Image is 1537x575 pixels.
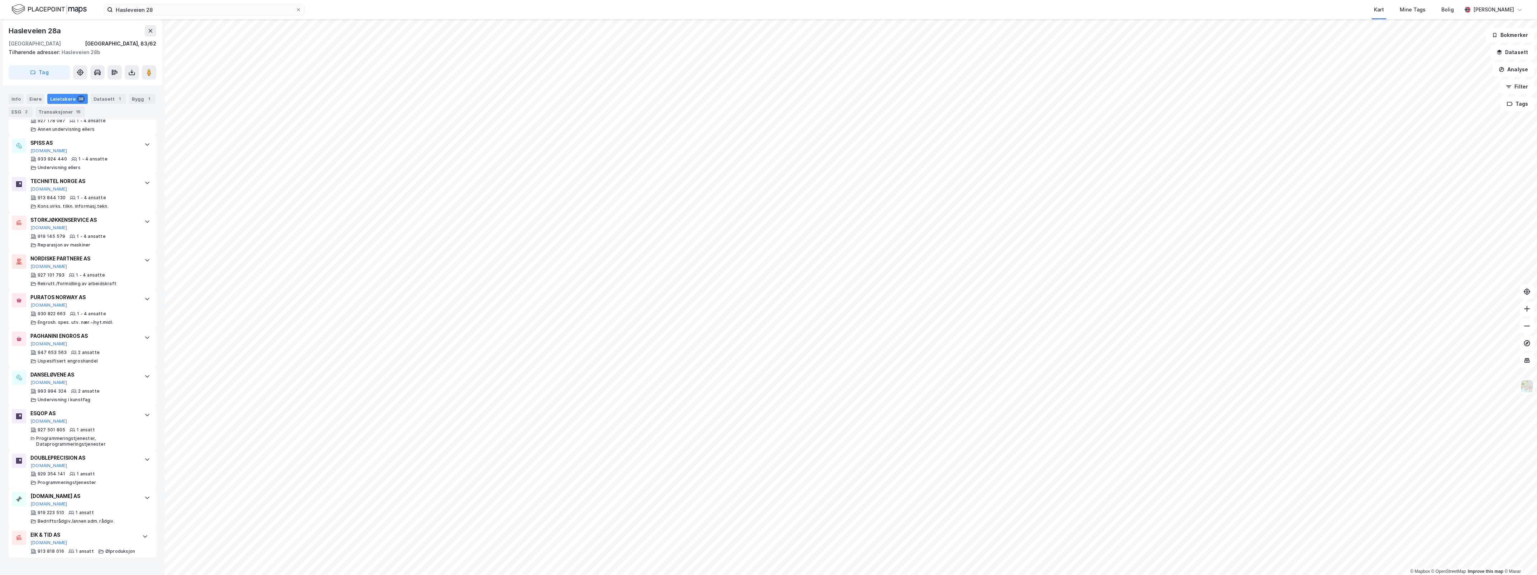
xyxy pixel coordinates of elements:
div: Eiere [27,94,44,104]
div: Programmeringstjenester, Dataprogrammeringstjenester [36,436,137,447]
div: PAGHANINI ENGROS AS [30,332,137,340]
div: [GEOGRAPHIC_DATA], 83/62 [85,39,156,48]
div: 927 501 805 [38,427,65,433]
div: [GEOGRAPHIC_DATA] [9,39,61,48]
a: Improve this map [1468,569,1503,574]
div: NORDISKE PARTNERE AS [30,254,137,263]
div: Hasleveien 28a [9,25,62,37]
div: 1 - 4 ansatte [76,272,105,278]
button: [DOMAIN_NAME] [30,463,67,469]
div: Undervisning i kunstfag [38,397,91,403]
button: Datasett [1490,45,1534,59]
div: 1 - 4 ansatte [77,234,106,239]
span: Tilhørende adresser: [9,49,62,55]
button: [DOMAIN_NAME] [30,418,67,424]
div: TECHNITEL NORGE AS [30,177,137,186]
div: 929 354 141 [38,471,65,477]
div: SPISS AS [30,139,137,147]
div: 913 818 016 [38,548,64,554]
div: Rekrutt./formidling av arbeidskraft [38,281,116,287]
div: 2 ansatte [78,350,100,355]
button: Filter [1500,80,1534,94]
div: Hasleveien 28b [9,48,150,57]
div: 1 - 4 ansatte [77,311,106,317]
div: Engrosh. spes. utv. nær.-/nyt.midl. [38,320,113,325]
div: Reparasjon av maskiner [38,242,90,248]
img: Z [1520,379,1534,393]
a: OpenStreetMap [1431,569,1466,574]
div: 927 178 087 [38,118,65,124]
button: [DOMAIN_NAME] [30,501,67,507]
div: Kons.virks. tilkn. informasj.tekn. [38,203,109,209]
div: EIK & TID AS [30,531,135,539]
div: Kart [1374,5,1384,14]
button: [DOMAIN_NAME] [30,380,67,385]
div: Programmeringstjenester [38,480,96,485]
div: ESQOP AS [30,409,137,418]
button: [DOMAIN_NAME] [30,302,67,308]
div: STORKJØKKENSERVICE AS [30,216,137,224]
button: [DOMAIN_NAME] [30,264,67,269]
div: 1 [116,95,123,102]
button: [DOMAIN_NAME] [30,148,67,154]
div: 919 223 510 [38,510,64,516]
div: [PERSON_NAME] [1473,5,1514,14]
img: logo.f888ab2527a4732fd821a326f86c7f29.svg [11,3,87,16]
div: 1 ansatt [76,548,94,554]
button: Tag [9,65,70,80]
button: Analyse [1493,62,1534,77]
div: Mine Tags [1400,5,1426,14]
div: ESG [9,107,33,117]
div: 1 [145,95,153,102]
div: 947 653 563 [38,350,67,355]
div: 927 101 793 [38,272,64,278]
button: [DOMAIN_NAME] [30,186,67,192]
button: Tags [1501,97,1534,111]
div: 993 994 324 [38,388,67,394]
div: 930 822 663 [38,311,66,317]
div: 16 [75,108,82,115]
input: Søk på adresse, matrikkel, gårdeiere, leietakere eller personer [113,4,296,15]
div: 2 [23,108,30,115]
div: Bolig [1441,5,1454,14]
div: 1 - 4 ansatte [77,118,106,124]
div: 933 924 440 [38,156,67,162]
div: 1 - 4 ansatte [78,156,107,162]
div: Bygg [129,94,155,104]
div: 1 ansatt [77,427,95,433]
iframe: Chat Widget [1501,541,1537,575]
div: [DOMAIN_NAME] AS [30,492,137,500]
div: DOUBLEPRECISION AS [30,454,137,462]
div: 919 145 579 [38,234,65,239]
div: Ølproduksjon [105,548,135,554]
div: Annen undervisning ellers [38,126,95,132]
div: Bedriftsrådgiv./annen adm. rådgiv. [38,518,115,524]
div: Leietakere [47,94,88,104]
button: [DOMAIN_NAME] [30,341,67,347]
div: 38 [77,95,85,102]
div: 2 ansatte [78,388,100,394]
div: DANSELØVENE AS [30,370,137,379]
button: [DOMAIN_NAME] [30,225,67,231]
div: Datasett [91,94,126,104]
div: Undervisning ellers [38,165,81,171]
div: Uspesifisert engroshandel [38,358,98,364]
div: Info [9,94,24,104]
div: PURATOS NORWAY AS [30,293,137,302]
div: Transaksjoner [35,107,85,117]
button: Bokmerker [1486,28,1534,42]
div: 913 844 130 [38,195,66,201]
button: [DOMAIN_NAME] [30,540,67,546]
div: 1 - 4 ansatte [77,195,106,201]
div: 1 ansatt [76,510,94,516]
a: Mapbox [1410,569,1430,574]
div: 1 ansatt [77,471,95,477]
